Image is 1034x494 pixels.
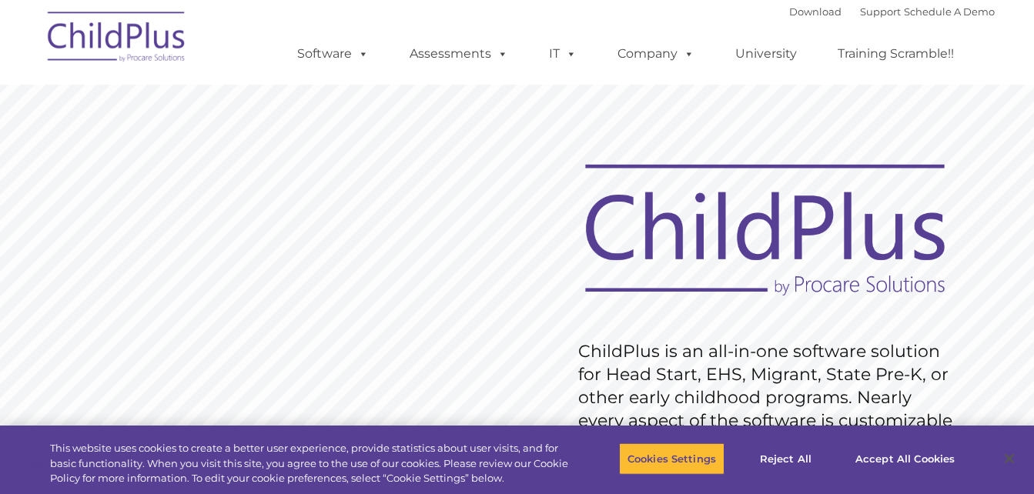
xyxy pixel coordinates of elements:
[282,38,384,69] a: Software
[904,5,995,18] a: Schedule A Demo
[619,442,724,475] button: Cookies Settings
[602,38,710,69] a: Company
[789,5,842,18] a: Download
[738,442,834,475] button: Reject All
[720,38,812,69] a: University
[50,441,569,486] div: This website uses cookies to create a better user experience, provide statistics about user visit...
[822,38,969,69] a: Training Scramble!!
[992,442,1026,476] button: Close
[534,38,592,69] a: IT
[860,5,901,18] a: Support
[847,442,963,475] button: Accept All Cookies
[394,38,524,69] a: Assessments
[40,1,194,78] img: ChildPlus by Procare Solutions
[789,5,995,18] font: |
